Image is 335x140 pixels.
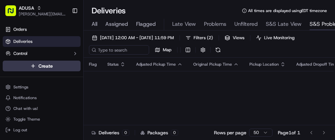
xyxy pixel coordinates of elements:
[3,82,81,92] button: Settings
[89,62,97,67] span: Flag
[13,117,40,122] span: Toggle Theme
[30,64,110,71] div: Start new chat
[140,129,178,136] div: Packages
[234,20,258,28] span: Unfiltered
[7,87,45,92] div: Past conversations
[233,35,244,41] span: Views
[172,20,196,28] span: Late View
[13,39,32,45] span: Deliveries
[67,90,81,95] span: Pylon
[3,104,81,113] button: Chat with us!
[13,84,28,90] span: Settings
[278,129,300,136] div: Page 1 of 1
[136,20,156,28] span: Flagged
[13,95,37,100] span: Notifications
[163,47,172,53] span: Map
[114,66,122,74] button: Start new chat
[222,33,247,43] button: Views
[171,130,178,136] div: 0
[136,62,176,67] span: Adjusted Pickup Time
[14,64,26,76] img: 8571987876998_91fb9ceb93ad5c398215_72.jpg
[89,45,149,55] input: Type to search
[207,35,213,41] span: ( 2 )
[19,11,67,17] button: [PERSON_NAME][EMAIL_ADDRESS][PERSON_NAME][DOMAIN_NAME]
[193,62,232,67] span: Original Pickup Time
[7,64,19,76] img: 1736555255976-a54dd68f-1ca7-489b-9aae-adbdc363a1c4
[266,20,302,28] span: S&S Late View
[13,51,27,57] span: Control
[204,20,226,28] span: Problems
[105,20,128,28] span: Assigned
[92,5,126,16] h1: Deliveries
[47,90,81,95] a: Powered byPylon
[13,127,27,133] span: Log out
[3,3,69,19] button: ADUSA[PERSON_NAME][EMAIL_ADDRESS][PERSON_NAME][DOMAIN_NAME]
[100,35,174,41] span: [DATE] 12:00 AM - [DATE] 11:59 PM
[13,26,27,32] span: Orders
[19,5,34,11] button: ADUSA
[3,61,81,71] button: Create
[3,24,81,35] a: Orders
[264,35,295,41] span: Live Monitoring
[152,45,175,55] button: Map
[213,45,223,55] button: Refresh
[3,36,81,47] a: Deliveries
[214,129,246,136] p: Rows per page
[38,63,53,69] span: Create
[13,106,38,111] span: Chat with us!
[249,62,279,67] span: Pickup Location
[253,33,298,43] button: Live Monitoring
[248,8,327,13] span: All times are displayed using EDT timezone
[122,130,129,136] div: 0
[3,93,81,102] button: Notifications
[107,62,119,67] span: Status
[104,86,122,94] button: See all
[7,7,20,20] img: Nash
[3,125,81,135] button: Log out
[3,48,81,59] button: Control
[194,35,213,41] span: Filters
[92,20,97,28] span: All
[7,27,122,38] p: Welcome 👋
[17,43,120,50] input: Got a question? Start typing here...
[183,33,216,43] button: Filters(2)
[30,71,92,76] div: We're available if you need us!
[92,129,129,136] div: Deliveries
[3,115,81,124] button: Toggle Theme
[89,33,177,43] button: [DATE] 12:00 AM - [DATE] 11:59 PM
